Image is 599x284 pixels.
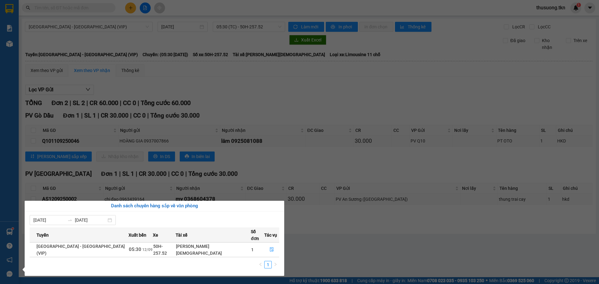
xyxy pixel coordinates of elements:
span: Xe [153,232,158,238]
button: right [272,261,279,268]
li: Next Page [272,261,279,268]
span: 05:30 [129,247,141,252]
span: swap-right [67,218,72,223]
input: Đến ngày [75,217,106,224]
li: 1 [264,261,272,268]
a: 1 [265,261,271,268]
span: right [274,262,277,266]
button: file-done [265,245,279,255]
span: file-done [270,247,274,252]
div: [PERSON_NAME][DEMOGRAPHIC_DATA] [176,243,251,257]
span: 1 [251,247,254,252]
span: 12/09 [142,248,153,252]
div: Danh sách chuyến hàng sắp về văn phòng [30,202,279,210]
span: Xuất bến [129,232,146,238]
li: Previous Page [257,261,264,268]
button: left [257,261,264,268]
input: Từ ngày [33,217,65,224]
span: [GEOGRAPHIC_DATA] - [GEOGRAPHIC_DATA] (VIP) [37,244,125,256]
span: left [259,262,262,266]
span: 50H-257.52 [153,244,167,256]
span: Tài xế [176,232,187,238]
span: Số đơn [251,228,264,242]
span: Tác vụ [264,232,277,238]
span: to [67,218,72,223]
span: Tuyến [37,232,49,238]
